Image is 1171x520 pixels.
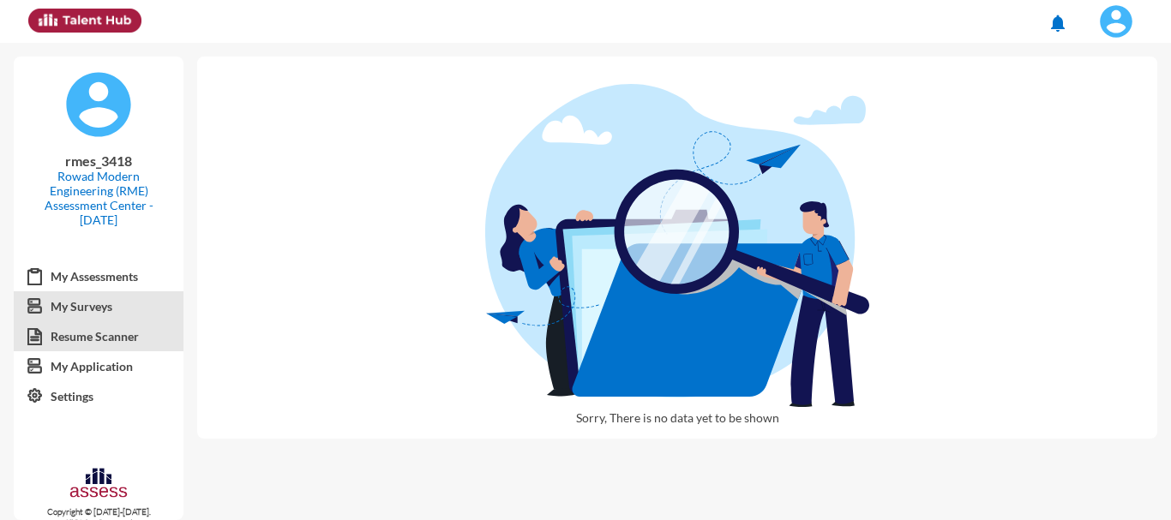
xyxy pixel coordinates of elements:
a: Settings [14,381,183,412]
p: Sorry, There is no data yet to be shown [485,410,869,439]
p: Rowad Modern Engineering (RME) Assessment Center - [DATE] [27,169,170,227]
a: My Assessments [14,261,183,292]
a: Resume Scanner [14,321,183,352]
img: default%20profile%20image.svg [64,70,133,139]
a: My Application [14,351,183,382]
a: My Surveys [14,291,183,322]
p: rmes_3418 [27,152,170,169]
mat-icon: notifications [1048,13,1068,33]
img: assesscompany-logo.png [69,466,128,503]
